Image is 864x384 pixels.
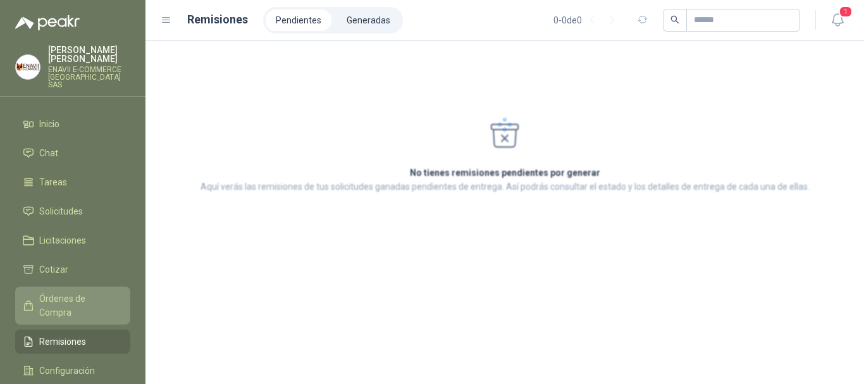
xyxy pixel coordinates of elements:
a: Órdenes de Compra [15,287,130,325]
span: 1 [839,6,853,18]
h1: Remisiones [187,11,248,28]
span: Cotizar [39,263,68,276]
a: Generadas [336,9,400,31]
span: Configuración [39,364,95,378]
span: search [670,15,679,24]
a: Configuración [15,359,130,383]
img: Company Logo [16,55,40,79]
p: [PERSON_NAME] [PERSON_NAME] [48,46,130,63]
img: Logo peakr [15,15,80,30]
div: 0 - 0 de 0 [553,10,622,30]
a: Solicitudes [15,199,130,223]
a: Cotizar [15,257,130,282]
button: 1 [826,9,849,32]
p: ENAVII E-COMMERCE [GEOGRAPHIC_DATA] SAS [48,66,130,89]
a: Pendientes [266,9,331,31]
span: Tareas [39,175,67,189]
span: Órdenes de Compra [39,292,118,319]
span: Inicio [39,117,59,131]
span: Solicitudes [39,204,83,218]
a: Inicio [15,112,130,136]
a: Chat [15,141,130,165]
span: Licitaciones [39,233,86,247]
a: Tareas [15,170,130,194]
span: Chat [39,146,58,160]
span: Remisiones [39,335,86,349]
a: Remisiones [15,330,130,354]
a: Licitaciones [15,228,130,252]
